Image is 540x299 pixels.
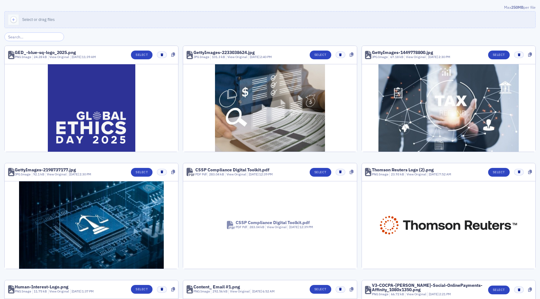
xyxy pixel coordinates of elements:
[428,55,438,59] span: [DATE]
[289,225,299,229] span: [DATE]
[207,172,224,177] div: 283.04 kB
[4,32,64,41] input: Search…
[248,225,264,230] div: 283.04 kB
[72,289,82,293] span: [DATE]
[389,55,403,60] div: 67.18 kB
[488,286,510,294] button: Select
[267,225,287,229] a: View Original
[22,17,55,22] span: Select or drag files
[195,168,269,172] div: CSSP Compliance Digital Toolkit.pdf
[211,289,227,294] div: 292.56 kB
[438,55,450,59] span: 2:30 PM
[236,225,247,230] div: PDF Pdf
[250,55,260,59] span: [DATE]
[4,4,536,11] div: Max per file
[260,55,272,59] span: 2:40 PM
[389,292,404,297] div: 66.72 kB
[15,289,31,294] div: PNG Image
[511,5,523,10] span: 250MB
[193,285,240,289] div: Content_ Email #1.png
[47,172,67,176] a: View Original
[236,220,310,225] div: CSSP Compliance Digital Toolkit.pdf
[79,172,91,176] span: 2:30 PM
[372,55,388,60] div: JPG Image
[439,292,451,296] span: 2:21 PM
[82,289,94,293] span: 1:37 PM
[310,51,331,59] button: Select
[193,50,255,55] div: GettyImages-2233038624.jpg
[131,168,152,177] button: Select
[72,55,82,59] span: [DATE]
[429,292,439,296] span: [DATE]
[299,225,313,229] span: 12:39 PM
[82,55,96,59] span: 11:39 AM
[32,172,45,177] div: 92.1 kB
[439,172,451,176] span: 7:52 AM
[262,289,275,293] span: 6:52 AM
[227,55,247,59] a: View Original
[15,55,31,60] div: PNG Image
[131,51,152,59] button: Select
[195,172,207,177] div: PDF Pdf
[32,55,47,60] div: 24.28 kB
[259,172,273,176] span: 12:39 PM
[249,172,259,176] span: [DATE]
[193,55,209,60] div: JPG Image
[69,172,79,176] span: [DATE]
[15,172,31,177] div: JPG Image
[372,292,388,297] div: PNG Image
[310,168,331,177] button: Select
[49,289,69,293] a: View Original
[372,283,484,292] div: V3-COCPA-[PERSON_NAME]-Social-OnlinePayments-Affinity_1080x1350.png
[407,172,426,176] a: View Original
[131,285,152,294] button: Select
[32,289,47,294] div: 11.75 kB
[15,50,76,55] div: GED_-blue-sq-logo_2025.png
[488,168,510,177] button: Select
[193,289,210,294] div: PNG Image
[310,285,331,294] button: Select
[210,55,225,60] div: 101.3 kB
[230,289,250,293] a: View Original
[15,168,76,172] div: GettyImages-2198737177.jpg
[406,55,426,59] a: View Original
[372,172,388,177] div: PNG Image
[488,51,510,59] button: Select
[227,172,246,176] a: View Original
[429,172,439,176] span: [DATE]
[372,50,433,55] div: GettyImages-1449778800.jpg
[372,168,434,172] div: Thomson Reuters Logo (2).png
[15,285,68,289] div: Human-Interest-Logo.png
[407,292,426,296] a: View Original
[4,11,536,28] button: Select or drag files
[49,55,69,59] a: View Original
[389,172,404,177] div: 23.93 kB
[252,289,262,293] span: [DATE]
